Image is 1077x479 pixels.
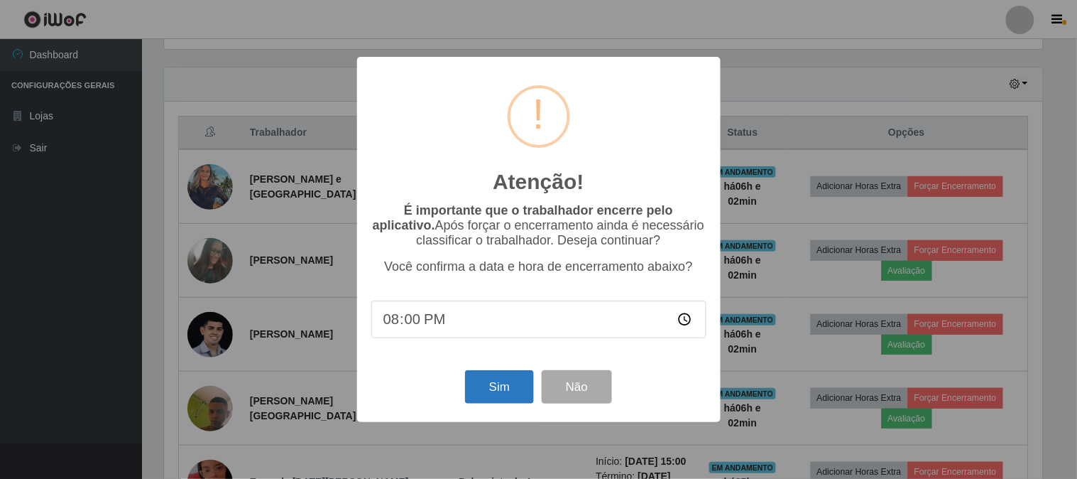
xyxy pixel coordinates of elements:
[465,370,534,404] button: Sim
[371,203,706,248] p: Após forçar o encerramento ainda é necessário classificar o trabalhador. Deseja continuar?
[493,169,584,195] h2: Atenção!
[373,203,673,232] b: É importante que o trabalhador encerre pelo aplicativo.
[542,370,612,404] button: Não
[371,259,706,274] p: Você confirma a data e hora de encerramento abaixo?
